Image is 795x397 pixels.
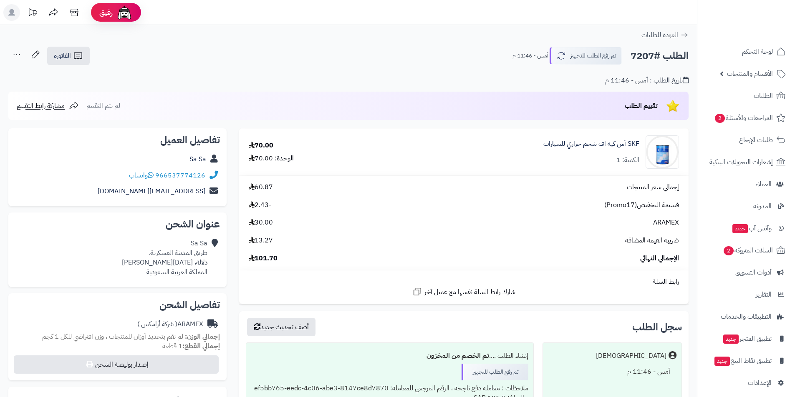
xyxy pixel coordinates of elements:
a: لوحة التحكم [702,42,790,62]
strong: إجمالي القطع: [182,341,220,351]
span: 60.87 [249,182,273,192]
div: ARAMEX [137,320,203,329]
a: واتساب [129,170,154,180]
span: الطلبات [754,90,773,102]
span: السلات المتروكة [723,245,773,256]
span: العملاء [755,178,772,190]
div: [DEMOGRAPHIC_DATA] [596,351,666,361]
button: تم رفع الطلب للتجهيز [550,47,622,65]
span: لوحة التحكم [742,46,773,57]
a: شارك رابط السلة نفسها مع عميل آخر [412,287,515,297]
span: أدوات التسويق [735,267,772,278]
img: 1653842708-SKF%201-90x90.jpg [646,135,679,169]
h2: الطلب #7207 [631,47,689,65]
span: لم يتم التقييم [86,101,120,111]
span: المدونة [753,200,772,212]
span: الإجمالي النهائي [640,254,679,263]
a: أدوات التسويق [702,262,790,282]
a: الإعدادات [702,373,790,393]
span: طلبات الإرجاع [739,134,773,146]
div: تاريخ الطلب : أمس - 11:46 م [605,76,689,85]
span: لم تقم بتحديد أوزان للمنتجات ، وزن افتراضي للكل 1 كجم [42,332,183,342]
button: أضف تحديث جديد [247,318,315,336]
span: قسيمة التخفيض(Promo17) [604,200,679,210]
a: الفاتورة [47,47,90,65]
span: تطبيق نقاط البيع [714,355,772,367]
span: 13.27 [249,236,273,245]
a: وآتس آبجديد [702,218,790,238]
div: الكمية: 1 [616,155,639,165]
img: ai-face.png [116,4,133,21]
span: المراجعات والأسئلة [714,112,773,124]
span: رفيق [99,7,113,17]
a: السلات المتروكة2 [702,240,790,260]
span: تقييم الطلب [625,101,658,111]
span: إجمالي سعر المنتجات [627,182,679,192]
div: إنشاء الطلب .... [251,348,528,364]
small: 1 قطعة [162,341,220,351]
span: التقارير [756,289,772,300]
a: طلبات الإرجاع [702,130,790,150]
span: 30.00 [249,218,273,227]
div: تم رفع الطلب للتجهيز [462,364,528,380]
a: 966537774126 [155,170,205,180]
a: المراجعات والأسئلة2 [702,108,790,128]
a: التطبيقات والخدمات [702,307,790,327]
a: العملاء [702,174,790,194]
h2: تفاصيل العميل [15,135,220,145]
span: الإعدادات [748,377,772,389]
span: ARAMEX [653,218,679,227]
div: 70.00 [249,141,273,150]
span: جديد [732,224,748,233]
a: العودة للطلبات [641,30,689,40]
a: مشاركة رابط التقييم [17,101,79,111]
a: تطبيق نقاط البيعجديد [702,351,790,371]
span: جديد [723,335,739,344]
span: 101.70 [249,254,278,263]
span: شارك رابط السلة نفسها مع عميل آخر [424,287,515,297]
span: التطبيقات والخدمات [721,311,772,322]
span: ضريبة القيمة المضافة [625,236,679,245]
b: تم الخصم من المخزون [427,351,489,361]
span: العودة للطلبات [641,30,678,40]
span: إشعارات التحويلات البنكية [709,156,773,168]
div: رابط السلة [242,277,685,287]
h2: عنوان الشحن [15,219,220,229]
small: أمس - 11:46 م [512,52,548,60]
span: 2 [715,114,725,123]
span: الفاتورة [54,51,71,61]
span: ( شركة أرامكس ) [137,319,177,329]
span: مشاركة رابط التقييم [17,101,65,111]
img: logo-2.png [738,23,787,41]
a: تحديثات المنصة [22,4,43,23]
div: الوحدة: 70.00 [249,154,294,163]
div: أمس - 11:46 م [548,364,676,380]
span: تطبيق المتجر [722,333,772,345]
h2: تفاصيل الشحن [15,300,220,310]
a: المدونة [702,196,790,216]
a: تطبيق المتجرجديد [702,329,790,349]
a: الطلبات [702,86,790,106]
a: [EMAIL_ADDRESS][DOMAIN_NAME] [98,186,205,196]
button: إصدار بوليصة الشحن [14,355,219,374]
strong: إجمالي الوزن: [185,332,220,342]
a: إشعارات التحويلات البنكية [702,152,790,172]
span: -2.43 [249,200,271,210]
span: الأقسام والمنتجات [727,68,773,80]
span: 2 [724,246,734,255]
a: Sa Sa [189,154,206,164]
span: وآتس آب [732,222,772,234]
a: التقارير [702,285,790,305]
span: جديد [714,357,730,366]
h3: سجل الطلب [632,322,682,332]
div: Sa Sa طريق المدينة العسكرية، ذلالة، [DATE][PERSON_NAME] المملكة العربية السعودية [122,239,207,277]
a: SKF أس كيه اف شحم حراري للسيارات [543,139,639,149]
